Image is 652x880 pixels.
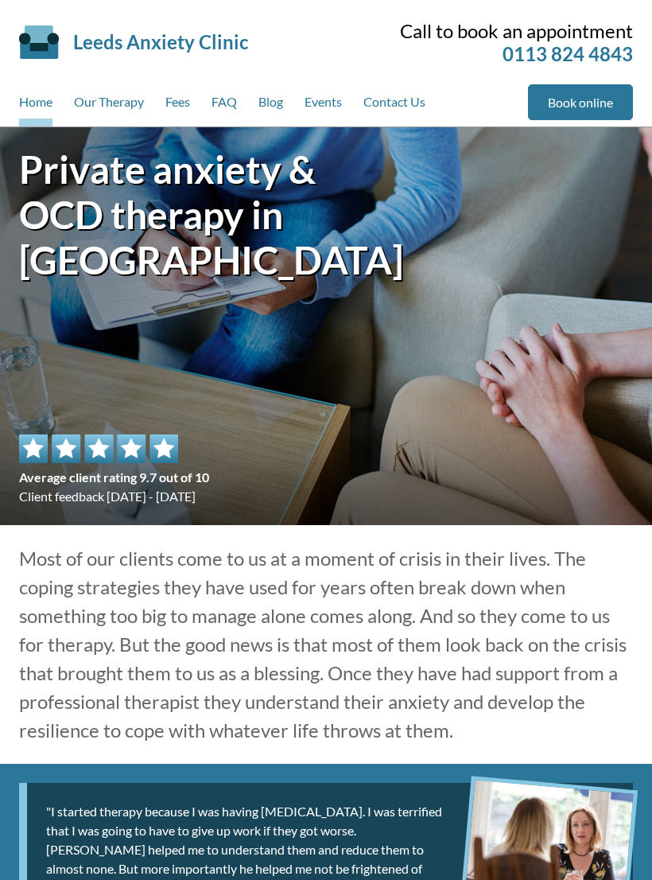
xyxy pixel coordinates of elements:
a: Events [305,84,342,127]
div: Client feedback [DATE] - [DATE] [19,434,209,506]
a: Leeds Anxiety Clinic [73,30,248,53]
a: 0113 824 4843 [503,42,633,65]
a: Blog [258,84,283,127]
h1: Private anxiety & OCD therapy in [GEOGRAPHIC_DATA] [19,146,326,282]
a: Book online [528,84,633,120]
a: FAQ [212,84,237,127]
img: 5 star rating [19,434,178,463]
a: Our Therapy [74,84,144,127]
a: Home [19,84,52,127]
a: Contact Us [363,84,425,127]
span: Average client rating 9.7 out of 10 [19,468,209,487]
p: Most of our clients come to us at a moment of crisis in their lives. The coping strategies they h... [19,544,633,745]
a: Fees [165,84,190,127]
